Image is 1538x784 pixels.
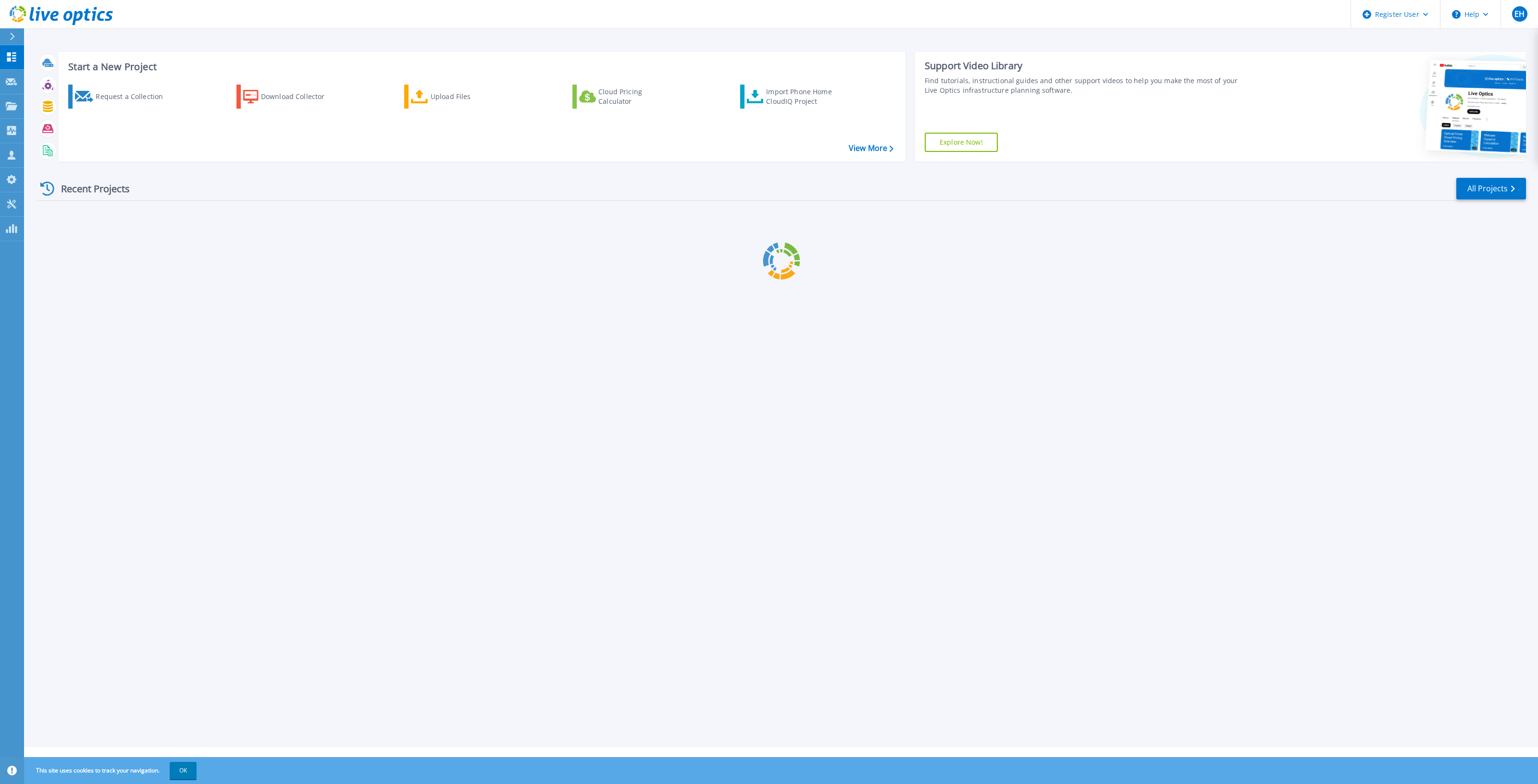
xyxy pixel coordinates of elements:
[925,60,1243,72] div: Support Video Library
[261,87,338,106] div: Download Collector
[1456,178,1526,199] a: All Projects
[925,133,998,152] a: Explore Now!
[404,85,511,109] a: Upload Files
[572,85,680,109] a: Cloud Pricing Calculator
[431,87,508,106] div: Upload Files
[925,76,1243,95] div: Find tutorials, instructional guides and other support videos to help you make the most of your L...
[170,762,197,779] button: OK
[26,762,197,779] span: This site uses cookies to track your navigation.
[96,87,173,106] div: Request a Collection
[236,85,344,109] a: Download Collector
[849,144,893,153] a: View More
[1514,10,1525,18] span: EH
[37,177,143,200] div: Recent Projects
[598,87,675,106] div: Cloud Pricing Calculator
[68,62,893,72] h3: Start a New Project
[68,85,175,109] a: Request a Collection
[766,87,841,106] div: Import Phone Home CloudIQ Project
